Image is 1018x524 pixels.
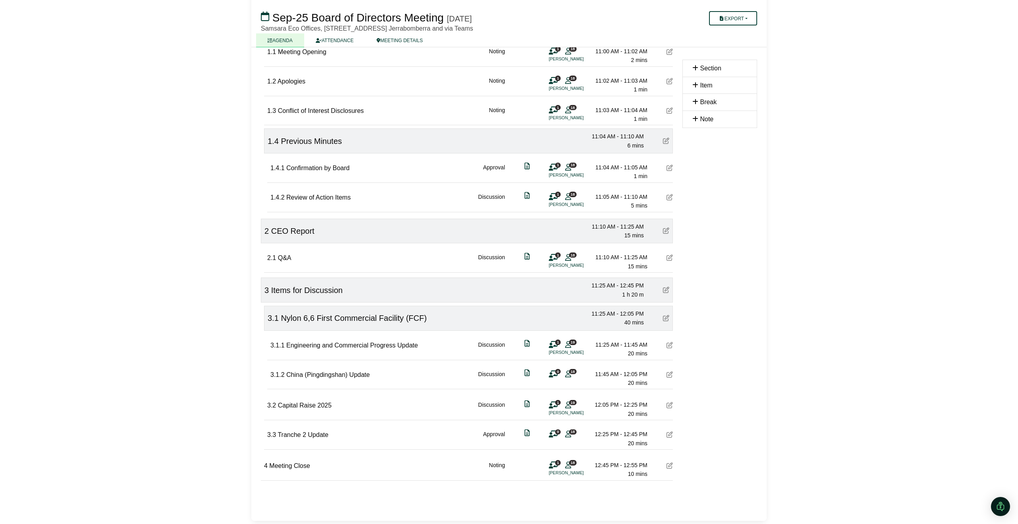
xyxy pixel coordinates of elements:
span: 1.4 [268,137,279,146]
span: 20 mins [628,440,647,446]
span: 1 [555,460,561,465]
span: Review of Action Items [286,194,351,201]
span: 1 [555,163,561,168]
div: 11:25 AM - 12:05 PM [588,309,644,318]
span: 1.1 [267,49,276,55]
div: Noting [489,76,505,94]
span: 3.1.2 [270,371,285,378]
span: Meeting Close [269,462,310,469]
div: 11:10 AM - 11:25 AM [592,253,647,262]
span: 1 min [634,116,647,122]
li: [PERSON_NAME] [549,56,608,62]
span: Break [700,99,717,105]
span: 6 mins [628,142,644,149]
span: 1 [555,252,561,258]
span: 18 [569,252,577,258]
span: 2 [264,227,269,235]
div: 11:02 AM - 11:03 AM [592,76,647,85]
span: 2 mins [631,57,647,63]
a: AGENDA [256,33,304,47]
span: 15 mins [628,263,647,270]
span: 3.1 [268,314,279,322]
div: Noting [489,47,505,65]
span: 4 [264,462,268,469]
div: 11:45 AM - 12:05 PM [592,370,647,378]
span: Note [700,116,713,122]
div: [DATE] [447,14,472,23]
span: 1.3 [267,107,276,114]
li: [PERSON_NAME] [549,172,608,179]
span: Meeting Opening [278,49,326,55]
span: 18 [569,163,577,168]
span: 3.1.1 [270,342,285,349]
span: 20 mins [628,380,647,386]
div: 11:25 AM - 12:45 PM [588,281,644,290]
div: Noting [489,106,505,124]
span: 3.2 [267,402,276,409]
div: 12:25 PM - 12:45 PM [592,430,647,439]
span: Q&A [278,254,291,261]
div: 11:04 AM - 11:05 AM [592,163,647,172]
li: [PERSON_NAME] [549,349,608,356]
span: Item [700,82,712,89]
div: Open Intercom Messenger [991,497,1010,516]
span: Nylon 6,6 First Commercial Facility (FCF) [281,314,427,322]
span: Items for Discussion [271,286,343,295]
div: 12:05 PM - 12:25 PM [592,400,647,409]
div: 11:05 AM - 11:10 AM [592,192,647,201]
span: 18 [569,46,577,51]
span: 3.3 [267,431,276,438]
span: 18 [569,429,577,435]
span: 1 h 20 m [622,291,644,298]
span: 10 mins [628,471,647,477]
div: 11:00 AM - 11:02 AM [592,47,647,56]
span: Section [700,65,721,72]
div: 11:04 AM - 11:10 AM [588,132,644,141]
span: 1 [555,340,561,345]
div: Approval [483,430,505,448]
span: 1 min [634,173,647,179]
div: Discussion [478,340,505,358]
div: Discussion [478,400,505,418]
span: 5 mins [631,202,647,209]
span: 1.4.2 [270,194,285,201]
button: Export [709,11,757,25]
li: [PERSON_NAME] [549,470,608,476]
span: 19 [569,400,577,405]
span: 18 [569,192,577,197]
span: 40 mins [624,319,644,326]
div: 11:10 AM - 11:25 AM [588,222,644,231]
a: ATTENDANCE [304,33,365,47]
span: CEO Report [271,227,315,235]
div: 11:03 AM - 11:04 AM [592,106,647,115]
span: 1 [555,46,561,51]
li: [PERSON_NAME] [549,262,608,269]
div: Approval [483,163,505,181]
span: 2.1 [267,254,276,261]
span: 1 [555,192,561,197]
span: 1 min [634,86,647,93]
span: China (Pingdingshan) Update [286,371,370,378]
div: Discussion [478,192,505,210]
span: Sep-25 Board of Directors Meeting [272,12,444,24]
span: 1.4.1 [270,165,285,171]
span: 1 [555,76,561,81]
span: Confirmation by Board [286,165,350,171]
li: [PERSON_NAME] [549,409,608,416]
div: Noting [489,461,505,479]
span: 1 [555,105,561,110]
span: 15 mins [624,232,644,239]
span: 1.2 [267,78,276,85]
div: Discussion [478,370,505,388]
div: 12:45 PM - 12:55 PM [592,461,647,470]
span: Engineering and Commercial Progress Update [286,342,418,349]
span: Apologies [278,78,305,85]
span: 18 [569,460,577,465]
li: [PERSON_NAME] [549,115,608,121]
span: 18 [569,105,577,110]
li: [PERSON_NAME] [549,85,608,92]
span: 1 [555,400,561,405]
div: Discussion [478,253,505,271]
span: 18 [569,76,577,81]
span: Samsara Eco Offices, [STREET_ADDRESS] Jerrabomberra and via Teams [261,25,473,32]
